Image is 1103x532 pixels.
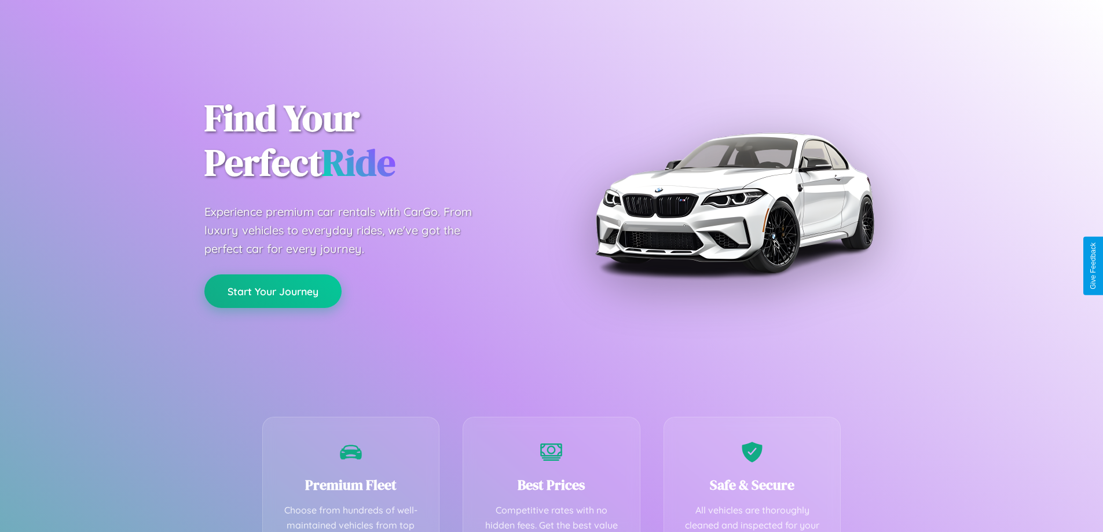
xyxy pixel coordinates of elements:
span: Ride [322,137,395,188]
button: Start Your Journey [204,274,342,308]
img: Premium BMW car rental vehicle [589,58,879,347]
p: Experience premium car rentals with CarGo. From luxury vehicles to everyday rides, we've got the ... [204,203,494,258]
h3: Best Prices [481,475,622,494]
h3: Safe & Secure [681,475,823,494]
h3: Premium Fleet [280,475,422,494]
h1: Find Your Perfect [204,96,534,185]
div: Give Feedback [1089,243,1097,289]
